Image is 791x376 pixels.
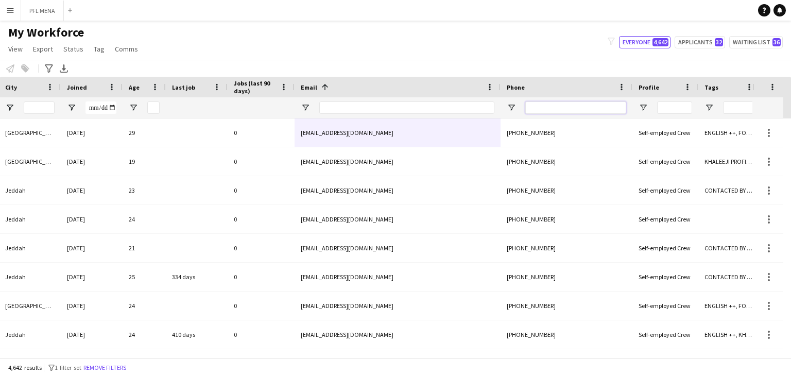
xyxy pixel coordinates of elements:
div: ENGLISH ++, FOLLOW UP , Potential Supervisor Training, TOP HOST/HOSTESS, TOP PROMOTER, TOP [PERSO... [698,292,760,320]
input: City Filter Input [24,101,55,114]
div: [PHONE_NUMBER] [501,118,632,147]
div: 0 [228,234,295,262]
div: 24 [123,292,166,320]
div: 25 [123,263,166,291]
app-action-btn: Advanced filters [43,62,55,75]
div: Self-employed Crew [632,118,698,147]
div: 21 [123,234,166,262]
div: CONTACTED BY [PERSON_NAME], ENGLISH ++, FOLLOW UP , [PERSON_NAME] PROFILE, TOP PROMOTER, TOP [PER... [698,176,760,204]
button: Open Filter Menu [639,103,648,112]
button: Waiting list36 [729,36,783,48]
div: 29 [123,118,166,147]
span: City [5,83,17,91]
div: ENGLISH ++, KHALEEJI PROFILE, TOP PROMOTER, TOP USHER [698,320,760,349]
span: Phone [507,83,525,91]
a: Comms [111,42,142,56]
div: [EMAIL_ADDRESS][DOMAIN_NAME] [295,147,501,176]
div: 0 [228,118,295,147]
button: Open Filter Menu [507,103,516,112]
div: 0 [228,263,295,291]
div: [DATE] [61,205,123,233]
div: [DATE] [61,263,123,291]
div: 24 [123,320,166,349]
div: Self-employed Crew [632,263,698,291]
button: PFL MENA [21,1,64,21]
span: Email [301,83,317,91]
span: 32 [715,38,723,46]
input: Profile Filter Input [657,101,692,114]
span: 4,642 [652,38,668,46]
span: Jobs (last 90 days) [234,79,276,95]
div: 0 [228,176,295,204]
div: Self-employed Crew [632,205,698,233]
div: [PHONE_NUMBER] [501,147,632,176]
span: Tag [94,44,105,54]
button: Open Filter Menu [129,103,138,112]
div: 334 days [166,263,228,291]
button: Everyone4,642 [619,36,670,48]
div: 0 [228,292,295,320]
div: [PHONE_NUMBER] [501,292,632,320]
div: [DATE] [61,118,123,147]
span: Joined [67,83,87,91]
div: [EMAIL_ADDRESS][DOMAIN_NAME] [295,205,501,233]
div: [PHONE_NUMBER] [501,234,632,262]
a: Status [59,42,88,56]
div: Self-employed Crew [632,234,698,262]
span: Last job [172,83,195,91]
div: Self-employed Crew [632,147,698,176]
div: 410 days [166,320,228,349]
div: 0 [228,205,295,233]
input: Email Filter Input [319,101,494,114]
span: Age [129,83,140,91]
a: Export [29,42,57,56]
div: CONTACTED BY [PERSON_NAME], ENGLISH ++, FOLLOW UP , [PERSON_NAME] PROFILE, TOP HOST/HOSTESS, TOP ... [698,234,760,262]
div: 0 [228,147,295,176]
span: Profile [639,83,659,91]
div: KHALEEJI PROFILE, NO ENGLISH, SAUDI NATIONAL, TOP HOST/HOSTESS, TOP PROMOTER, TOP [PERSON_NAME] [698,147,760,176]
div: 0 [228,320,295,349]
div: [DATE] [61,320,123,349]
span: View [8,44,23,54]
span: Tags [704,83,718,91]
div: [EMAIL_ADDRESS][DOMAIN_NAME] [295,320,501,349]
button: Open Filter Menu [5,103,14,112]
div: [EMAIL_ADDRESS][DOMAIN_NAME] [295,263,501,291]
app-action-btn: Export XLSX [58,62,70,75]
div: [EMAIL_ADDRESS][DOMAIN_NAME] [295,292,501,320]
button: Remove filters [81,362,128,373]
span: 1 filter set [55,364,81,371]
span: Export [33,44,53,54]
div: [PHONE_NUMBER] [501,263,632,291]
div: [DATE] [61,234,123,262]
div: ENGLISH ++, FOLLOW UP , [PERSON_NAME] PROFILE, Potential Freelancer Training, TOP HOST/HOSTESS, T... [698,118,760,147]
span: 36 [772,38,781,46]
div: [PHONE_NUMBER] [501,320,632,349]
div: 24 [123,205,166,233]
button: Open Filter Menu [704,103,714,112]
span: Comms [115,44,138,54]
span: My Workforce [8,25,84,40]
div: Self-employed Crew [632,292,698,320]
div: Self-employed Crew [632,320,698,349]
input: Age Filter Input [147,101,160,114]
div: CONTACTED BY WASSIM, ENGLISH ++, FOLLOW UP , [PERSON_NAME] PROFILE, SAUDI NATIONAL, TOP HOST/HOST... [698,263,760,291]
div: [DATE] [61,292,123,320]
div: [DATE] [61,176,123,204]
input: Phone Filter Input [525,101,626,114]
input: Tags Filter Input [723,101,754,114]
button: Open Filter Menu [67,103,76,112]
button: Applicants32 [675,36,725,48]
button: Open Filter Menu [301,103,310,112]
a: Tag [90,42,109,56]
div: [PHONE_NUMBER] [501,205,632,233]
a: View [4,42,27,56]
div: [EMAIL_ADDRESS][DOMAIN_NAME] [295,118,501,147]
div: [EMAIL_ADDRESS][DOMAIN_NAME] [295,176,501,204]
div: Self-employed Crew [632,176,698,204]
input: Joined Filter Input [85,101,116,114]
div: [PHONE_NUMBER] [501,176,632,204]
div: [EMAIL_ADDRESS][DOMAIN_NAME] [295,234,501,262]
div: 23 [123,176,166,204]
span: Status [63,44,83,54]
